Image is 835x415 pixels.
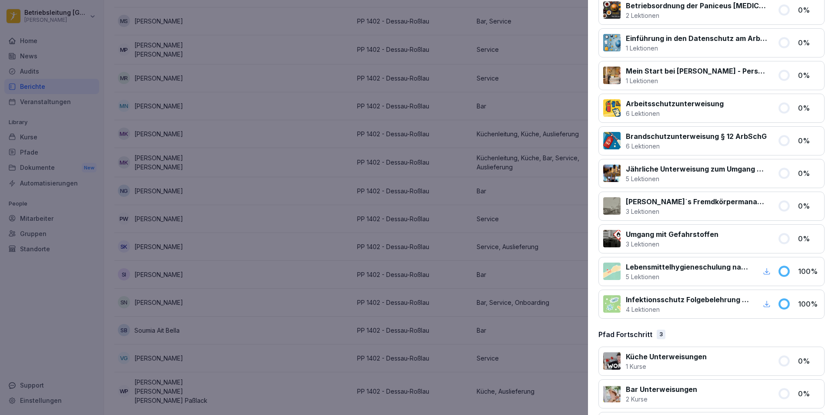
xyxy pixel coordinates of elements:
p: 1 Kurse [626,362,707,371]
p: 2 Lektionen [626,11,767,20]
p: Küche Unterweisungen [626,351,707,362]
p: Mein Start bei [PERSON_NAME] - Personalfragebogen [626,66,767,76]
p: 0 % [798,5,820,15]
p: Betriebsordnung der Paniceus [MEDICAL_DATA] Systemzentrale [626,0,767,11]
p: Bar Unterweisungen [626,384,697,395]
div: 3 [657,330,665,339]
p: 0 % [798,37,820,48]
p: Umgang mit Gefahrstoffen [626,229,718,240]
p: 1 Lektionen [626,76,767,85]
p: 100 % [798,299,820,309]
p: 0 % [798,168,820,179]
p: 6 Lektionen [626,109,724,118]
p: 3 Lektionen [626,240,718,249]
p: Einführung in den Datenschutz am Arbeitsplatz nach Art. 13 ff. DSGVO [626,33,767,44]
p: Infektionsschutz Folgebelehrung (nach §43 IfSG) [626,294,751,305]
p: 3 Lektionen [626,207,767,216]
p: 2 Kurse [626,395,697,404]
p: Lebensmittelhygieneschulung nach EU-Verordnung (EG) Nr. 852 / 2004 [626,262,751,272]
p: 100 % [798,266,820,277]
p: 5 Lektionen [626,272,751,281]
p: 0 % [798,233,820,244]
p: 0 % [798,135,820,146]
p: 0 % [798,356,820,366]
p: Pfad Fortschritt [598,329,652,340]
p: 4 Lektionen [626,305,751,314]
p: 5 Lektionen [626,174,767,183]
p: 6 Lektionen [626,142,767,151]
p: 0 % [798,388,820,399]
p: [PERSON_NAME]`s Fremdkörpermanagement [626,196,767,207]
p: Arbeitsschutzunterweisung [626,98,724,109]
p: 0 % [798,103,820,113]
p: 0 % [798,70,820,81]
p: Jährliche Unterweisung zum Umgang mit Schankanlagen [626,164,767,174]
p: Brandschutzunterweisung § 12 ArbSchG [626,131,767,142]
p: 0 % [798,201,820,211]
p: 1 Lektionen [626,44,767,53]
